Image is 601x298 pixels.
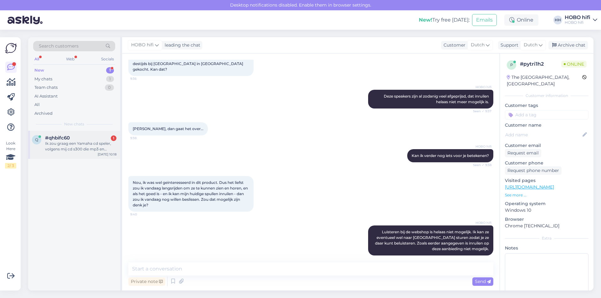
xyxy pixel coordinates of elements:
span: 9:38 [130,136,154,140]
div: Team chats [34,84,58,91]
div: [DATE] 10:18 [98,152,116,157]
div: Customer [441,42,465,48]
span: Search customers [39,43,79,49]
div: New [34,67,44,73]
span: #qhbifc60 [45,135,70,141]
span: 9:44 [468,256,491,260]
div: Support [498,42,518,48]
div: Socials [100,55,115,63]
span: Dutch [471,42,485,48]
p: Customer name [505,122,588,129]
span: q [35,137,38,142]
span: 9:40 [130,212,154,217]
span: HOBO hifi [468,144,491,149]
span: HOBO hifi [131,42,154,48]
div: Private note [128,277,165,286]
div: HOBO hifi [565,20,590,25]
input: Add name [505,131,581,138]
div: All [34,102,40,108]
div: 1 [111,135,116,141]
span: [PERSON_NAME], dan gaat het over... [133,126,203,131]
span: HOBO hifi [468,220,491,225]
div: 0 [105,84,114,91]
p: See more ... [505,192,588,198]
button: Emails [472,14,497,26]
div: Ik zou graag een Yamaha cd speler, volgens mij cd s300 die mp3 en [MEDICAL_DATA] afspeelt willen ... [45,141,116,152]
div: Request phone number [505,166,562,175]
a: HOBO hifiHOBO hifi [565,15,597,25]
div: My chats [34,76,52,82]
p: Customer phone [505,160,588,166]
img: Askly Logo [5,42,17,54]
b: New! [419,17,432,23]
span: New chats [64,121,84,127]
div: HH [553,16,562,24]
div: Customer information [505,93,588,98]
div: # pytri1h2 [520,60,561,68]
a: [URL][DOMAIN_NAME] [505,184,554,190]
div: HOBO hifi [565,15,590,20]
span: Online [561,61,587,68]
span: Seen ✓ 9:37 [468,109,491,114]
div: All [33,55,40,63]
span: Send [475,279,491,284]
span: Seen ✓ 9:38 [468,163,491,167]
div: Request email [505,149,541,157]
span: HOBO hifi [468,85,491,89]
p: Customer email [505,142,588,149]
div: Extra [505,235,588,241]
div: Web [65,55,76,63]
div: Try free [DATE]: [419,16,470,24]
div: Archive chat [548,41,588,49]
div: 2 / 3 [5,163,16,169]
span: Deze speakers zijn al zodanig veel afgeprijsd, dat inruilen helaas niet meer mogelijk is. [384,94,490,104]
div: Look Here [5,140,16,169]
p: Chrome [TECHNICAL_ID] [505,223,588,229]
p: Visited pages [505,177,588,184]
div: 1 [106,76,114,82]
p: Notes [505,245,588,251]
span: Kan ik verder nog iets voor je betekenen? [412,153,489,158]
div: Archived [34,110,53,117]
span: Dutch [524,42,537,48]
p: Windows 10 [505,207,588,214]
div: 1 [106,67,114,73]
span: Nou, ik was wel geinteresseerd in dit product. Dus het liefst zou ik vandaag langsrijden om ze te... [133,180,249,207]
div: AI Assistant [34,93,58,99]
input: Add a tag [505,110,588,119]
p: Customer tags [505,102,588,109]
p: Browser [505,216,588,223]
div: The [GEOGRAPHIC_DATA], [GEOGRAPHIC_DATA] [507,74,582,87]
div: Online [504,14,538,26]
span: 9:36 [130,76,154,81]
span: p [510,63,513,67]
div: leading the chat [162,42,200,48]
span: Luisteren bij de webshop is helaas niet mogelijk. Ik kan ze eventueel wel naar [GEOGRAPHIC_DATA] ... [375,230,490,251]
p: Operating system [505,200,588,207]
